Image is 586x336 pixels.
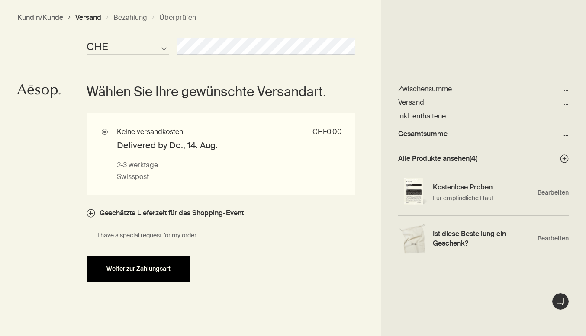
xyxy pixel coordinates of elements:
span: Alle Produkte ansehen ( 4 ) [398,154,477,163]
button: Geschätzte Lieferzeit für das Shopping-Event [87,208,244,218]
select: Ländercode [87,38,169,55]
dd: ... [563,98,569,107]
dt: Versand [398,98,424,107]
button: Überprüfen [159,13,196,22]
img: Gift wrap example [398,224,428,254]
span: Bearbeiten [538,234,569,243]
dt: Zwischensumme [398,84,452,93]
span: Bearbeiten [538,189,569,197]
span: Geschätzte Lieferzeit für das Shopping-Event [100,208,244,218]
dd: ... [563,129,569,138]
h4: Kostenlose Proben [433,182,533,192]
h4: Ist diese Bestellung ein Geschenk? [433,229,533,248]
span: I have a special request for my order [93,230,196,241]
button: Alle Produkte ansehen(4) [398,154,569,163]
img: Single sample sachet [398,178,428,207]
button: Weiter zur Zahlungsart [87,256,190,282]
button: Bezahlung [113,13,147,22]
span: Weiter zur Zahlungsart [106,266,171,272]
dd: ... [563,84,569,93]
p: Für empfindliche Haut [433,194,533,203]
div: Bearbeiten [398,170,569,216]
h3: Wählen Sie Ihre gewünschte Versandart. [87,83,342,100]
input: Telefonnummer [177,38,355,55]
dt: Inkl. enthaltene [398,112,446,121]
button: Live-Support Chat [552,293,569,310]
dd: ... [563,112,569,121]
button: Kundin/Kunde [17,13,63,22]
button: Versand [75,13,101,22]
dt: Gesamtsumme [398,129,448,138]
div: Bearbeiten [398,216,569,261]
